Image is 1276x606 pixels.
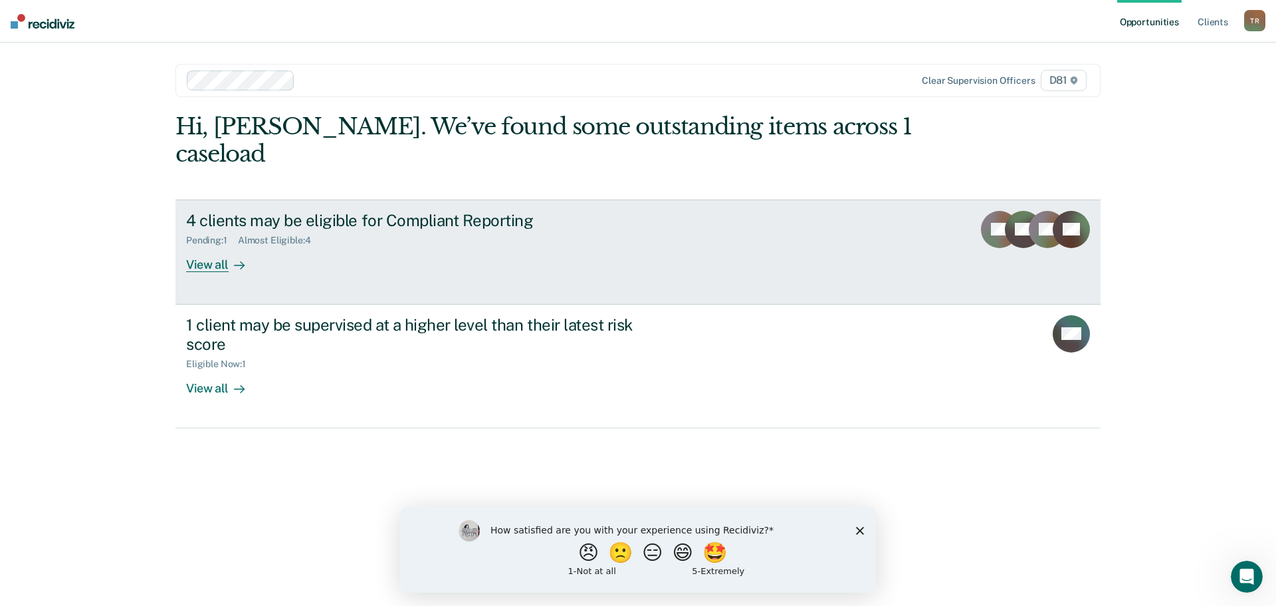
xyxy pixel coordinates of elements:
[175,305,1101,428] a: 1 client may be supervised at a higher level than their latest risk scoreEligible Now:1View all
[11,14,74,29] img: Recidiviz
[1231,561,1263,593] iframe: Intercom live chat
[186,370,261,396] div: View all
[186,246,261,272] div: View all
[1041,70,1087,91] span: D81
[1244,10,1265,31] div: T R
[186,315,653,354] div: 1 client may be supervised at a higher level than their latest risk score
[922,75,1035,86] div: Clear supervision officers
[175,113,916,168] div: Hi, [PERSON_NAME]. We’ve found some outstanding items across 1 caseload
[175,200,1101,305] a: 4 clients may be eligible for Compliant ReportingPending:1Almost Eligible:4View all
[186,359,257,370] div: Eligible Now : 1
[186,211,653,230] div: 4 clients may be eligible for Compliant Reporting
[238,235,322,246] div: Almost Eligible : 4
[1244,10,1265,31] button: TR
[186,235,238,246] div: Pending : 1
[400,507,876,593] iframe: Survey by Kim from Recidiviz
